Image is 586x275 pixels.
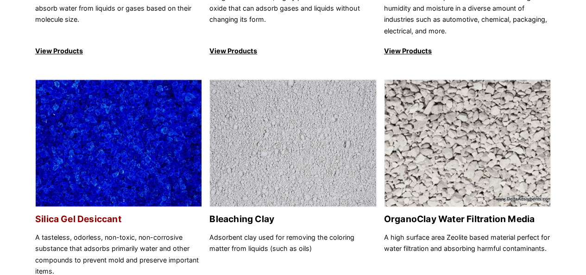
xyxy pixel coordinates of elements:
p: View Products [209,45,376,57]
img: OrganoClay Water Filtration Media [384,80,550,207]
img: Silica Gel Desiccant [36,80,202,207]
h2: Bleaching Clay [209,214,376,224]
p: View Products [35,45,202,57]
h2: Silica Gel Desiccant [35,214,202,224]
p: View Products [384,45,551,57]
h2: OrganoClay Water Filtration Media [384,214,551,224]
img: Bleaching Clay [210,80,376,207]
